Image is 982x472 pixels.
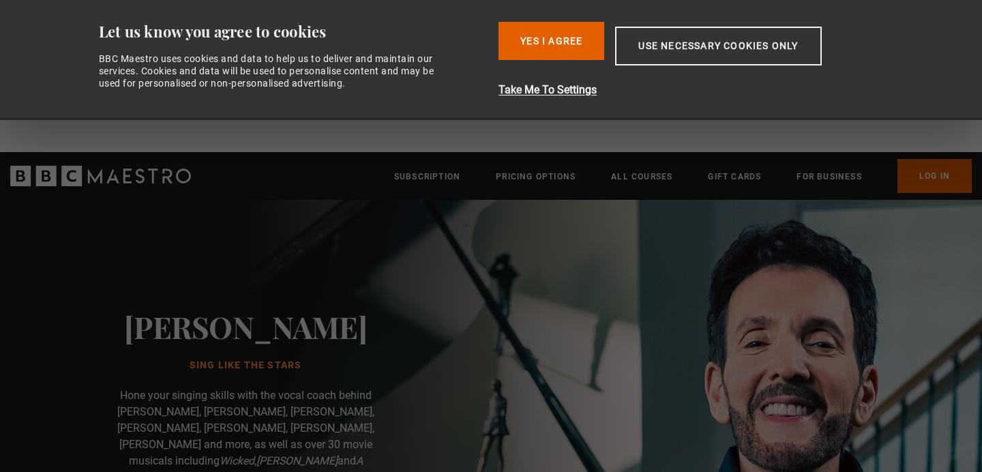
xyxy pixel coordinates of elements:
div: Let us know you agree to cookies [99,22,488,42]
a: Pricing Options [496,170,576,183]
svg: BBC Maestro [10,166,191,186]
button: Yes I Agree [499,22,604,60]
a: Subscription [394,170,460,183]
nav: Primary [394,159,972,193]
button: Take Me To Settings [499,82,893,98]
a: Log In [897,159,972,193]
button: Use necessary cookies only [615,27,821,65]
h2: [PERSON_NAME] [124,309,368,344]
a: For business [797,170,861,183]
h1: Sing Like the Stars [124,360,368,371]
div: BBC Maestro uses cookies and data to help us to deliver and maintain our services. Cookies and da... [99,53,449,90]
a: All Courses [611,170,672,183]
a: Gift Cards [708,170,761,183]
